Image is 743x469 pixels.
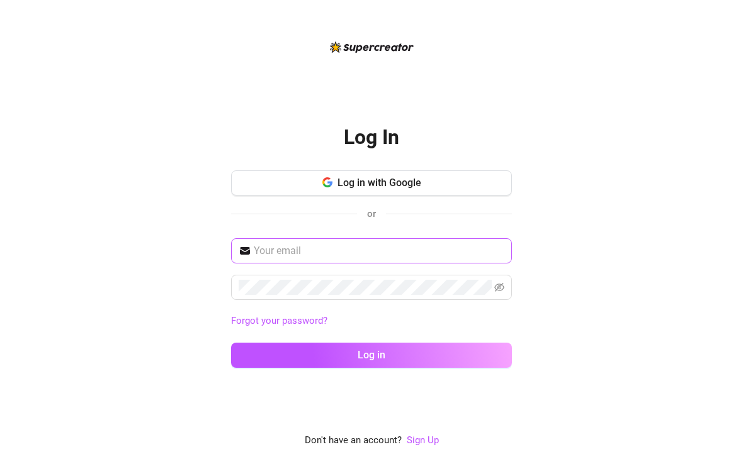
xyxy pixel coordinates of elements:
[407,434,439,449] a: Sign Up
[367,209,376,220] span: or
[344,125,399,151] h2: Log In
[254,244,504,259] input: Your email
[358,350,385,361] span: Log in
[231,314,512,329] a: Forgot your password?
[305,434,402,449] span: Don't have an account?
[337,177,421,189] span: Log in with Google
[330,42,414,53] img: logo-BBDzfeDw.svg
[407,435,439,446] a: Sign Up
[231,171,512,196] button: Log in with Google
[231,316,327,327] a: Forgot your password?
[231,343,512,368] button: Log in
[494,283,504,293] span: eye-invisible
